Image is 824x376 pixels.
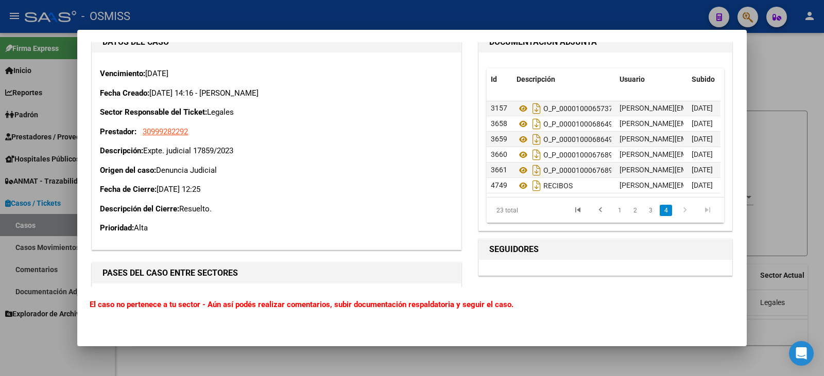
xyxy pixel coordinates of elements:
div: 3157 [491,102,508,114]
p: [DATE] 14:16 - [PERSON_NAME] [100,87,453,99]
strong: DATOS DEL CASO [102,37,169,47]
span: Id [491,75,497,83]
datatable-header-cell: Usuario [615,68,688,91]
span: O_P_0000100067689 HOSPITAL LAGOMAGGIORE LEGALES CUOTA 3-4 TRANSF [543,166,802,174]
span: Subido [692,75,715,83]
datatable-header-cell: Id [487,68,512,91]
strong: Fecha de Cierre: [100,185,157,194]
div: 3659 [491,133,508,145]
i: Descargar documento [530,100,543,117]
div: 3658 [491,118,508,130]
div: 23 total [487,198,533,223]
span: RECIBOS [543,182,573,190]
h1: SEGUIDORES [489,243,722,256]
a: go to next page [675,205,695,216]
p: Expte. judicial 17859/2023 [100,145,453,157]
p: [DATE] 12:25 [100,184,453,195]
span: O_P_0000100068649 HOSPITAL LAGOMAGGIORE LEGALES TRANSF [543,135,766,144]
p: Legales [100,106,453,118]
strong: Descripción del Cierre: [100,204,179,213]
datatable-header-cell: Subido [688,68,739,91]
span: [DATE] [692,181,713,189]
h1: DOCUMENTACION ADJUNTA [489,36,722,48]
span: 30999282292 [143,127,188,136]
p: Resuelto. [100,203,453,215]
span: Alta [134,223,148,232]
span: Usuario [620,75,645,83]
b: El caso no pertenece a tu sector - Aún así podés realizar comentarios, subir documentación respal... [90,300,513,309]
div: Open Intercom Messenger [789,341,814,366]
a: 1 [613,205,626,216]
span: [DATE] [692,119,713,128]
span: [DATE] [692,166,713,174]
datatable-header-cell: Descripción [512,68,615,91]
a: go to first page [568,205,588,216]
i: Descargar documento [530,131,543,148]
strong: Fecha Creado: [100,88,149,98]
div: 4749 [491,180,508,191]
i: Descargar documento [530,162,543,178]
div: 3660 [491,149,508,160]
a: 3 [644,205,657,216]
p: [DATE] [100,68,453,80]
span: O_P_0000100065737 HOSPITAL [PERSON_NAME] [543,104,705,113]
span: [DATE] [692,135,713,143]
a: go to previous page [591,205,610,216]
li: page 2 [627,202,643,219]
i: Descargar documento [530,116,543,132]
span: O_P_0000100067689 HOSPITAL LAGOMAGGIORE LEGALES CUOTA 3-4 [543,151,774,159]
strong: Prestador: [100,127,136,136]
strong: Prioridad: [100,223,134,232]
li: page 1 [612,202,627,219]
span: [DATE] [692,104,713,112]
li: page 3 [643,202,658,219]
span: O_P_0000100068649 HOSPITAL LAGOMAGGIORE LEGALES [543,120,737,128]
div: 3661 [491,164,508,176]
a: go to last page [698,205,717,216]
span: Descripción [517,75,555,83]
h1: PASES DEL CASO ENTRE SECTORES [102,267,451,279]
strong: Vencimiento: [100,69,145,78]
p: Denuncia Judicial [100,165,453,176]
a: 4 [660,205,672,216]
li: page 4 [658,202,674,219]
strong: Sector Responsable del Ticket: [100,108,207,117]
span: [DATE] [692,150,713,158]
strong: Origen del caso: [100,166,156,175]
a: 2 [629,205,641,216]
strong: Descripción: [100,146,143,155]
i: Descargar documento [530,147,543,163]
i: Descargar documento [530,177,543,194]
